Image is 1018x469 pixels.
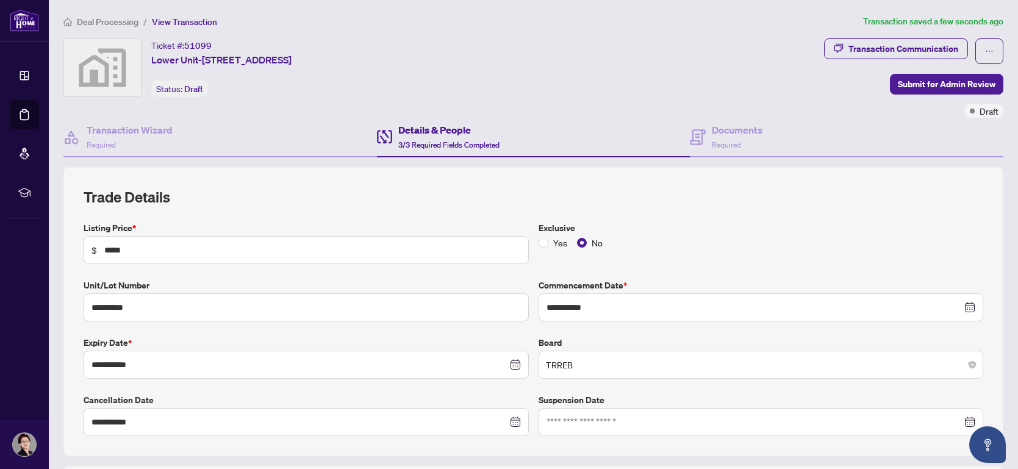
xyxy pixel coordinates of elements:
[848,39,958,59] div: Transaction Communication
[13,433,36,456] img: Profile Icon
[985,47,994,55] span: ellipsis
[84,221,529,235] label: Listing Price
[863,15,1003,29] article: Transaction saved a few seconds ago
[969,426,1006,463] button: Open asap
[84,279,529,292] label: Unit/Lot Number
[539,393,984,407] label: Suspension Date
[548,236,572,249] span: Yes
[539,279,984,292] label: Commencement Date
[151,81,208,97] div: Status:
[824,38,968,59] button: Transaction Communication
[969,361,976,368] span: close-circle
[91,243,97,257] span: $
[84,187,983,207] h2: Trade Details
[890,74,1003,95] button: Submit for Admin Review
[84,393,529,407] label: Cancellation Date
[87,123,173,137] h4: Transaction Wizard
[84,336,529,349] label: Expiry Date
[980,104,998,118] span: Draft
[77,16,138,27] span: Deal Processing
[398,123,500,137] h4: Details & People
[10,9,39,32] img: logo
[143,15,147,29] li: /
[151,38,212,52] div: Ticket #:
[539,221,984,235] label: Exclusive
[587,236,608,249] span: No
[712,140,741,149] span: Required
[184,40,212,51] span: 51099
[87,140,116,149] span: Required
[898,74,995,94] span: Submit for Admin Review
[398,140,500,149] span: 3/3 Required Fields Completed
[152,16,217,27] span: View Transaction
[64,39,141,96] img: svg%3e
[63,18,72,26] span: home
[712,123,762,137] h4: Documents
[539,336,984,349] label: Board
[546,353,977,376] span: TRREB
[151,52,292,67] span: Lower Unit-[STREET_ADDRESS]
[184,84,203,95] span: Draft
